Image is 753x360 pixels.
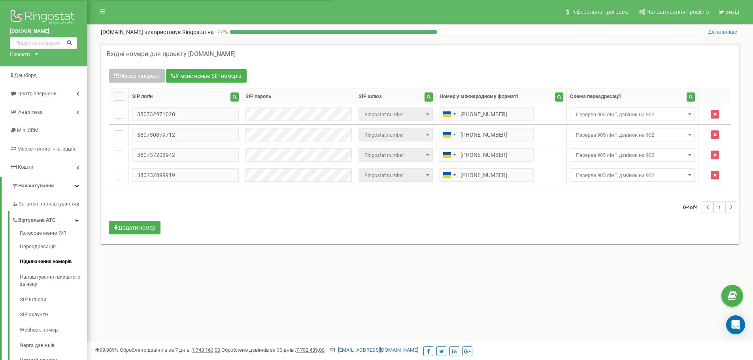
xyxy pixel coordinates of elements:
[359,128,433,141] span: Ringostat number
[20,338,87,353] a: Черга дзвінків
[19,200,76,208] span: Загальні налаштування
[109,69,165,83] button: Масові операції
[570,107,695,121] span: Перерва 905 лінії, дзвінок на 902
[20,254,87,270] a: Підключення номерів
[18,217,56,224] span: Віртуальна АТС
[361,109,430,120] span: Ringostat number
[10,28,77,35] a: [DOMAIN_NAME]
[132,93,153,100] div: SIP логін
[10,8,77,28] img: Ringostat logo
[440,128,534,141] input: 050 123 4567
[17,146,75,152] span: Маркетплейс інтеграцій
[192,347,220,353] u: 1 743 163,00
[440,148,534,162] input: 050 123 4567
[440,169,458,181] div: Telephone country code
[242,89,355,104] th: SIP пароль
[725,9,739,15] span: Вихід
[573,130,692,141] span: Перерва 905 лінії, дзвінок на 902
[361,150,430,161] span: Ringostat number
[20,239,87,254] a: Переадресація
[2,177,87,195] a: Налаштування
[166,69,247,83] button: У мене немає SIP номерів
[713,201,725,213] li: 1
[95,347,119,353] span: 99,989%
[20,270,87,292] a: Налаштування вихідного зв’язку
[20,292,87,307] a: SIP шлюзи
[573,150,692,161] span: Перерва 905 лінії, дзвінок на 902
[359,93,382,100] div: SIP шлюз
[144,29,214,35] span: використовує Ringostat на
[10,37,77,49] input: Пошук за номером
[361,130,430,141] span: Ringostat number
[440,93,518,100] div: Номер у міжнародному форматі
[570,93,621,100] div: Схема переадресації
[17,127,38,133] span: Mini CRM
[12,211,87,227] a: Віртуальна АТС
[221,347,325,353] span: Оброблено дзвінків за 30 днів :
[214,28,230,36] p: 44 %
[18,164,34,170] span: Кошти
[690,204,695,211] span: of
[296,347,325,353] u: 7 792 489,00
[14,72,37,78] span: Дашборд
[10,51,30,58] div: Проєкти
[683,201,702,213] span: 0-4 4
[20,307,87,322] a: SIP акаунти
[359,148,433,162] span: Ringostat number
[17,90,57,96] span: Центр звернень
[107,51,236,58] h5: Вхідні номери для проєкту [DOMAIN_NAME]
[570,168,695,182] span: Перерва 905 лінії, дзвінок на 902
[708,29,737,35] span: Детальніше
[18,183,54,188] span: Налаштування
[361,170,430,181] span: Ringostat number
[440,149,458,161] div: Telephone country code
[570,9,629,15] span: Реферальна програма
[440,108,458,121] div: Telephone country code
[18,109,43,115] span: Аналiтика
[120,347,220,353] span: Оброблено дзвінків за 7 днів :
[440,128,458,141] div: Telephone country code
[570,128,695,141] span: Перерва 905 лінії, дзвінок на 902
[570,148,695,162] span: Перерва 905 лінії, дзвінок на 902
[20,230,87,239] a: Голосове меню IVR
[440,107,534,121] input: 050 123 4567
[330,347,418,353] a: [EMAIL_ADDRESS][DOMAIN_NAME]
[109,221,160,234] button: Додати номер
[101,28,214,36] p: [DOMAIN_NAME]
[12,195,87,211] a: Загальні налаштування
[440,168,534,182] input: 050 123 4567
[726,315,745,334] div: Open Intercom Messenger
[20,322,87,338] a: Webhook номер
[646,9,709,15] span: Налаштування профілю
[573,109,692,120] span: Перерва 905 лінії, дзвінок на 902
[359,168,433,182] span: Ringostat number
[573,170,692,181] span: Перерва 905 лінії, дзвінок на 902
[683,193,737,221] nav: ...
[359,107,433,121] span: Ringostat number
